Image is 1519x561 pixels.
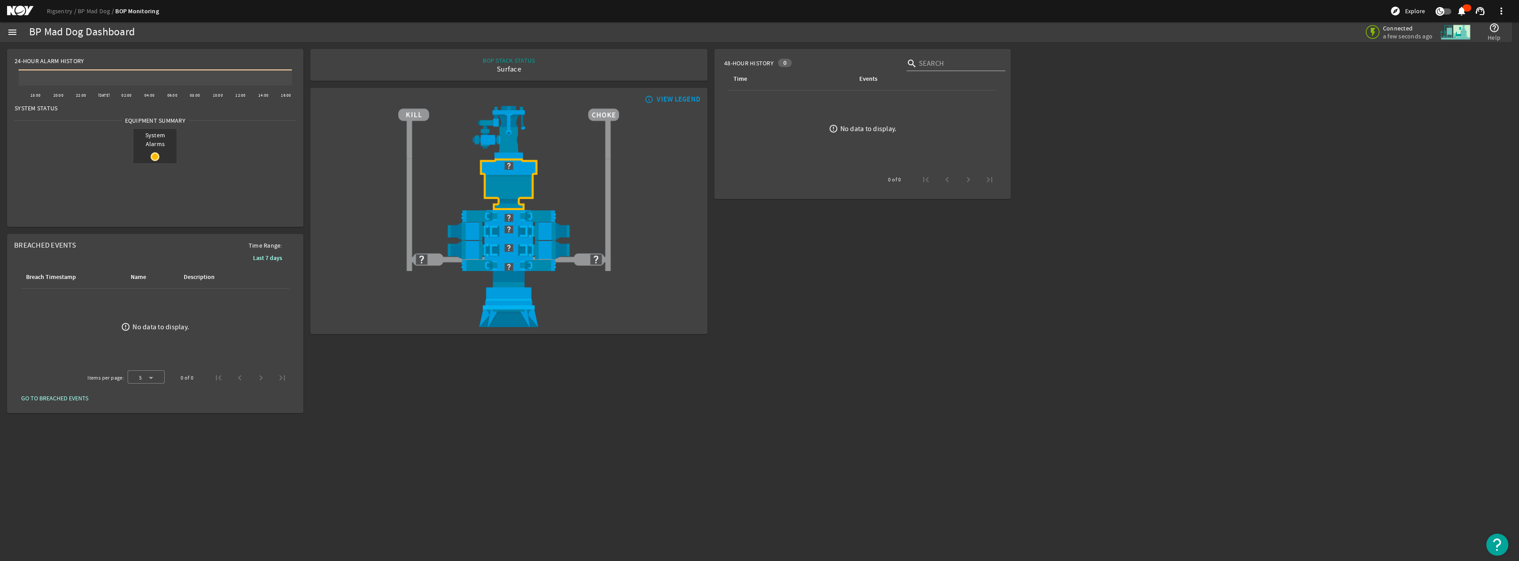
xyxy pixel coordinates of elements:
[14,390,95,406] button: GO TO BREACHED EVENTS
[643,96,654,103] mat-icon: info_outline
[182,272,248,282] div: Description
[1383,32,1432,40] span: a few seconds ago
[1489,23,1500,33] mat-icon: help_outline
[1390,6,1401,16] mat-icon: explore
[858,74,990,84] div: Events
[121,322,130,331] mat-icon: error_outline
[7,27,18,38] mat-icon: menu
[258,93,268,98] text: 14:00
[398,222,619,237] img: Unknown.png
[398,271,619,327] img: WellheadConnector.png
[76,93,86,98] text: 22:00
[1486,534,1508,556] button: Open Resource Center
[398,158,619,210] img: UpperAnnular_NoValves_Fault.png
[888,175,901,184] div: 0 of 0
[246,250,289,266] button: Last 7 days
[144,93,155,98] text: 04:00
[1439,15,1472,49] img: Skid.svg
[15,56,84,65] span: 24-Hour Alarm History
[398,210,619,225] img: Unknown.png
[26,272,76,282] div: Breach Timestamp
[115,7,159,15] a: BOP Monitoring
[483,65,535,74] div: Surface
[778,59,792,67] div: 0
[129,272,172,282] div: Name
[21,394,88,403] span: GO TO BREACHED EVENTS
[29,28,135,37] div: BP Mad Dog Dashboard
[1491,0,1512,22] button: more_vert
[30,93,41,98] text: 18:00
[213,93,223,98] text: 10:00
[732,74,847,84] div: Time
[181,373,193,382] div: 0 of 0
[415,253,428,266] img: UnknownValve.png
[131,272,146,282] div: Name
[398,260,619,274] img: Unknown.png
[1383,24,1432,32] span: Connected
[121,93,132,98] text: 02:00
[403,177,416,191] img: TransparentStackSlice.png
[724,59,774,68] span: 48-Hour History
[132,323,189,331] div: No data to display.
[53,93,64,98] text: 20:00
[589,253,603,266] img: UnknownValve.png
[1387,4,1428,18] button: Explore
[1488,33,1500,42] span: Help
[907,58,917,69] i: search
[15,104,57,113] span: System Status
[242,241,289,250] span: Time Range:
[398,158,619,173] img: Unknown.png
[281,93,291,98] text: 16:00
[1456,6,1467,16] mat-icon: notifications
[657,95,700,104] div: VIEW LEGEND
[398,241,619,255] img: Unknown.png
[1405,7,1425,15] span: Explore
[859,74,877,84] div: Events
[829,124,838,133] mat-icon: error_outline
[483,56,535,65] div: BOP STACK STATUS
[601,177,615,191] img: TransparentStackSlice.png
[14,241,76,250] span: Breached Events
[840,124,897,133] div: No data to display.
[190,93,200,98] text: 08:00
[87,373,124,382] div: Items per page:
[733,74,747,84] div: Time
[235,93,246,98] text: 12:00
[133,129,177,150] span: System Alarms
[122,116,189,125] span: Equipment Summary
[398,106,619,158] img: RiserAdapter.png
[919,58,998,69] input: Search
[98,93,110,98] text: [DATE]
[47,7,78,15] a: Rigsentry
[253,254,282,262] b: Last 7 days
[25,272,119,282] div: Breach Timestamp
[167,93,178,98] text: 06:00
[78,7,115,15] a: BP Mad Dog
[1475,6,1485,16] mat-icon: support_agent
[184,272,215,282] div: Description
